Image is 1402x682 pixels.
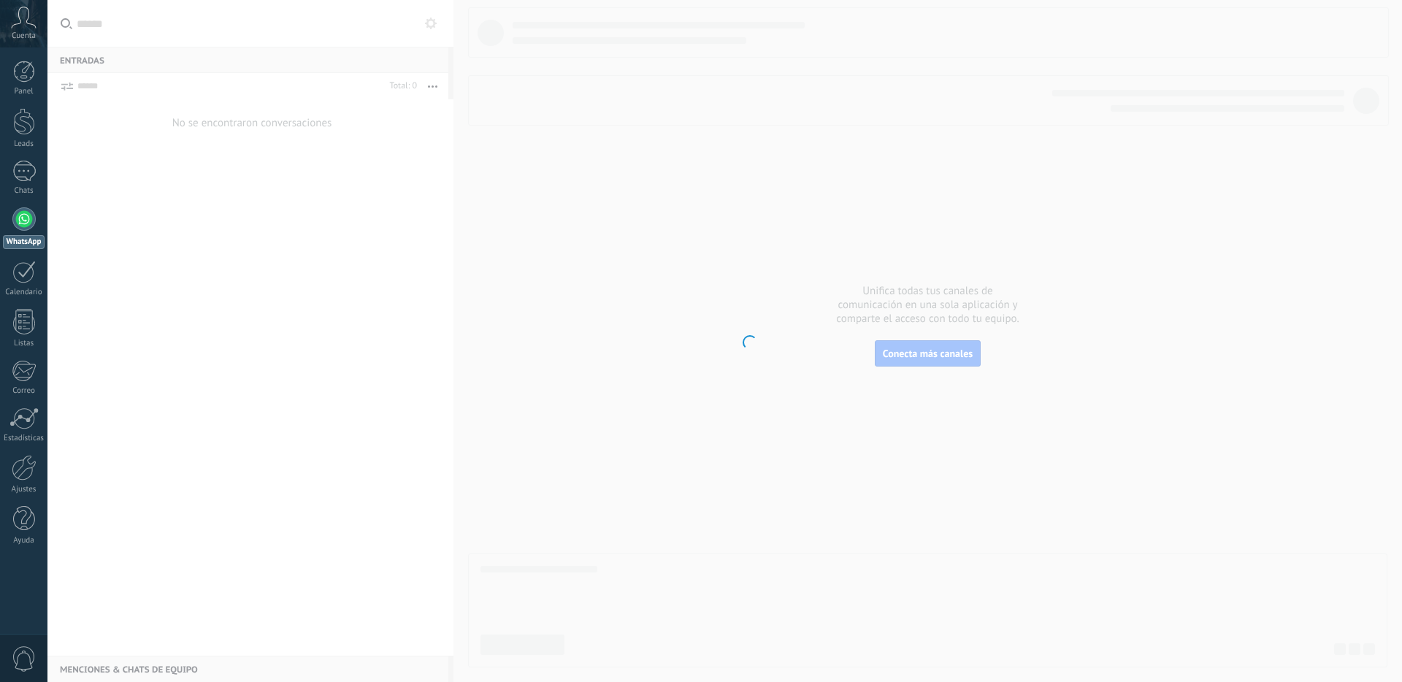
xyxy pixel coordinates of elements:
[3,536,45,545] div: Ayuda
[3,186,45,196] div: Chats
[3,87,45,96] div: Panel
[3,485,45,494] div: Ajustes
[3,235,45,249] div: WhatsApp
[3,434,45,443] div: Estadísticas
[3,139,45,149] div: Leads
[3,339,45,348] div: Listas
[3,386,45,396] div: Correo
[3,288,45,297] div: Calendario
[12,31,36,41] span: Cuenta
